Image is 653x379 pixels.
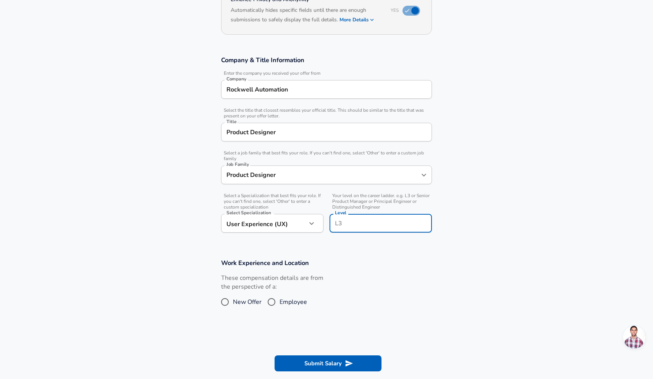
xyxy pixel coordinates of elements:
[221,150,432,162] span: Select a job family that best fits your role. If you can't find one, select 'Other' to enter a cu...
[221,71,432,76] span: Enter the company you received your offer from
[275,355,381,371] button: Submit Salary
[333,217,428,229] input: L3
[226,77,246,81] label: Company
[419,170,429,180] button: Open
[221,108,432,119] span: Select the title that closest resembles your official title. This should be similar to the title ...
[335,210,346,215] label: Level
[221,259,432,267] h3: Work Experience and Location
[231,6,381,25] h6: Automatically hides specific fields until there are enough submissions to safely display the full...
[225,84,428,95] input: Google
[623,326,646,348] div: Open chat
[280,297,307,307] span: Employee
[391,7,399,13] span: Yes
[225,126,428,138] input: Software Engineer
[226,119,236,124] label: Title
[233,297,262,307] span: New Offer
[226,210,271,215] label: Select Specialization
[226,162,249,167] label: Job Family
[225,169,417,181] input: Software Engineer
[330,193,432,210] span: Your level on the career ladder. e.g. L3 or Senior Product Manager or Principal Engineer or Disti...
[221,274,323,291] label: These compensation details are from the perspective of a:
[339,14,375,25] button: More Details
[221,56,432,64] h3: Company & Title Information
[221,193,323,210] span: Select a Specialization that best fits your role. If you can't find one, select 'Other' to enter ...
[221,214,307,233] div: User Experience (UX)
